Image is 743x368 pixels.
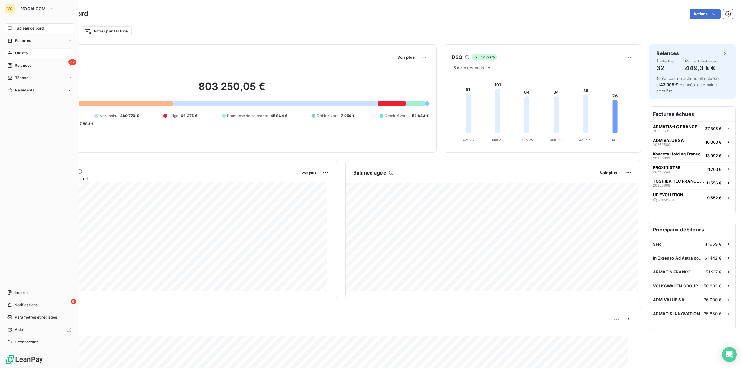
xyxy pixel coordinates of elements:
span: SFR [653,242,661,247]
button: TOSHIBA TEC FRANCE IMAGING SYSTEMS SA2025068811 556 € [649,176,735,189]
button: PROXINISTRE2025023411 700 € [649,162,735,176]
span: 20241201 [658,198,674,202]
span: Crédit divers [385,113,408,119]
span: Paiements [15,87,34,93]
button: ARMATIS-LC FRANCE2025061827 805 € [649,121,735,135]
span: Voir plus [397,55,415,60]
span: ARMATIS INNOVATION [653,311,700,316]
button: Filtrer par facture [81,26,132,36]
span: Chiffre d'affaires mensuel [35,175,297,182]
tspan: Juil. 25 [550,138,563,142]
span: Déconnexion [15,339,39,345]
button: Voir plus [395,54,416,60]
span: 61 442 € [705,256,722,260]
tspan: Juin 25 [521,138,533,142]
span: 480 779 € [120,113,139,119]
span: 11 700 € [707,167,722,172]
span: 36 000 € [704,297,722,302]
button: ADM VALUE SA2025058018 000 € [649,135,735,149]
span: ADM VALUE SA [653,297,684,302]
span: relances ou actions effectuées et relancés la semaine dernière. [656,76,720,93]
span: -52 843 € [410,113,429,119]
span: Voir plus [302,171,316,175]
img: Logo LeanPay [5,354,43,364]
span: 111 959 € [704,242,722,247]
span: Tableau de bord [15,26,44,31]
span: 20250633 [653,156,670,160]
span: ARMATIS FRANCE [653,269,691,274]
span: 27 805 € [705,126,722,131]
span: 9 552 € [707,195,722,200]
tspan: Août 25 [579,138,593,142]
span: 20250688 [653,184,670,187]
span: 50 832 € [704,283,722,288]
span: Factures [15,38,31,44]
span: Imports [15,290,28,295]
span: Paramètres et réglages [15,315,57,320]
span: Litige [168,113,178,119]
span: Notifications [15,302,37,308]
span: TOSHIBA TEC FRANCE IMAGING SYSTEMS SA [653,179,704,184]
span: Clients [15,50,28,56]
span: 7 950 € [341,113,355,119]
button: Voir plus [598,170,619,176]
span: 13 992 € [706,153,722,158]
span: Konecta Holding France [653,151,701,156]
span: Non-échu [99,113,117,119]
span: Voir plus [600,170,617,175]
span: -7 883 € [78,121,94,127]
tspan: [DATE] [609,138,621,142]
tspan: Avr. 25 [463,138,474,142]
span: Montant à relancer [685,59,717,63]
span: 51 917 € [706,269,722,274]
h6: Relances [656,49,679,57]
h6: Factures échues [649,107,735,121]
span: 35 850 € [704,311,722,316]
span: ADM VALUE SA [653,138,684,143]
h6: Principaux débiteurs [649,222,735,237]
span: 18 000 € [706,140,722,145]
a: Aide [5,325,74,335]
span: PROXINISTRE [653,165,680,170]
span: VOCALCOM [21,6,46,11]
span: 11 556 € [706,180,722,185]
div: VO [5,4,15,14]
span: UP EVOLUTION [653,192,683,197]
span: À effectuer [656,59,675,63]
span: Relances [15,63,31,68]
span: 6 [71,299,76,304]
span: Tâches [15,75,28,81]
span: 66 275 € [181,113,197,119]
tspan: Mai 25 [492,138,503,142]
h4: 32 [656,63,675,73]
span: In Extenso Ad Astra pour CIVAD Blancheporte [653,256,705,260]
span: 5 [656,76,659,81]
span: 32 [68,59,76,65]
span: 45 864 € [271,113,287,119]
span: Promesse de paiement [227,113,268,119]
span: 20250618 [653,129,669,133]
span: 20250234 [653,170,670,174]
h6: Balance âgée [353,169,386,176]
span: 43 905 € [660,82,678,87]
span: -12 jours [472,54,496,60]
button: UP EVOLUTION202412019 552 € [649,189,735,205]
span: Débit divers [317,113,338,119]
button: Voir plus [300,170,318,176]
div: Open Intercom Messenger [722,347,737,362]
button: Actions [690,9,721,19]
span: 6 derniers mois [454,65,484,70]
span: Aide [15,327,23,332]
h4: 449,3 k € [685,63,717,73]
h2: 803 250,05 € [35,80,429,99]
span: VOLKSWAGEN GROUP FRANCE [653,283,704,288]
span: ARMATIS-LC FRANCE [653,124,697,129]
span: 20250580 [653,143,670,146]
button: Konecta Holding France2025063313 992 € [649,149,735,162]
h6: DSO [452,53,462,61]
